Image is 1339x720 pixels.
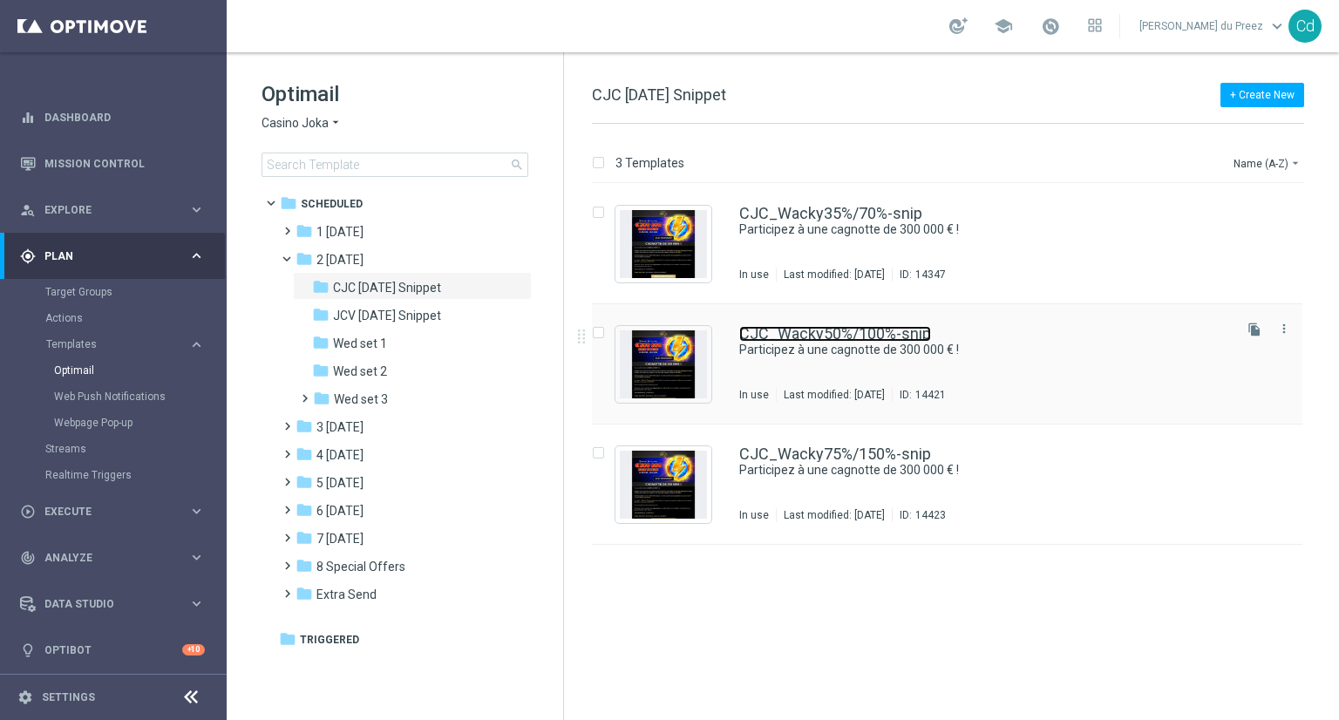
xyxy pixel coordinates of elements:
div: ID: [892,268,946,282]
i: folder [296,418,313,435]
button: track_changes Analyze keyboard_arrow_right [19,551,206,565]
span: Plan [44,251,188,262]
i: lightbulb [20,642,36,658]
span: 6 Sunday [316,503,364,519]
a: Participez à une cagnotte de 300 000 € ! [739,342,1189,358]
a: Participez à une cagnotte de 300 000 € ! [739,462,1189,479]
div: Webpage Pop-up [54,410,225,436]
div: Execute [20,504,188,520]
a: Actions [45,311,181,325]
i: folder [296,222,313,240]
a: Dashboard [44,94,205,140]
button: more_vert [1275,318,1293,339]
img: 14421.jpeg [620,330,707,398]
div: 14421 [915,388,946,402]
span: school [994,17,1013,36]
button: Data Studio keyboard_arrow_right [19,597,206,611]
span: Templates [46,339,171,350]
i: more_vert [1277,322,1291,336]
a: Streams [45,442,181,456]
i: folder [279,630,296,648]
span: Analyze [44,553,188,563]
div: Dashboard [20,94,205,140]
i: folder [296,585,313,602]
span: Execute [44,506,188,517]
div: Last modified: [DATE] [777,388,892,402]
i: folder [313,390,330,407]
div: Last modified: [DATE] [777,508,892,522]
span: Explore [44,205,188,215]
button: Templates keyboard_arrow_right [45,337,206,351]
a: Mission Control [44,140,205,187]
span: JCV Wednesday Snippet [333,308,441,323]
div: Press SPACE to select this row. [574,425,1336,545]
i: folder [296,445,313,463]
a: CJC_Wacky35%/70%-snip [739,206,922,221]
div: Optimail [54,357,225,384]
div: Participez à une cagnotte de 300 000 € ! [739,221,1229,238]
img: 14423.jpeg [620,451,707,519]
div: In use [739,388,769,402]
i: equalizer [20,110,36,126]
a: CJC_Wacky50%/100%-snip [739,326,931,342]
button: Mission Control [19,157,206,171]
button: Name (A-Z)arrow_drop_down [1232,153,1304,173]
div: ID: [892,388,946,402]
i: arrow_drop_down [1288,156,1302,170]
div: ID: [892,508,946,522]
i: track_changes [20,550,36,566]
div: 14423 [915,508,946,522]
span: search [510,158,524,172]
div: Press SPACE to select this row. [574,304,1336,425]
div: Explore [20,202,188,218]
i: settings [17,689,33,705]
i: folder [296,529,313,547]
span: Wed set 3 [334,391,388,407]
a: Realtime Triggers [45,468,181,482]
div: +10 [182,644,205,655]
div: Mission Control [20,140,205,187]
a: Participez à une cagnotte de 300 000 € ! [739,221,1189,238]
span: Extra Send [316,587,377,602]
span: Wed set 2 [333,363,387,379]
a: Web Push Notifications [54,390,181,404]
div: Last modified: [DATE] [777,268,892,282]
button: play_circle_outline Execute keyboard_arrow_right [19,505,206,519]
span: CJC [DATE] Snippet [592,85,726,104]
button: lightbulb Optibot +10 [19,643,206,657]
h1: Optimail [262,80,528,108]
div: Optibot [20,627,205,673]
div: Plan [20,248,188,264]
a: Optimail [54,363,181,377]
i: folder [296,473,313,491]
i: keyboard_arrow_right [188,549,205,566]
div: Press SPACE to select this row. [574,184,1336,304]
img: 14347.jpeg [620,210,707,278]
span: 4 Friday [316,447,364,463]
i: gps_fixed [20,248,36,264]
i: keyboard_arrow_right [188,201,205,218]
button: file_copy [1243,318,1266,341]
div: In use [739,268,769,282]
span: Wed set 1 [333,336,387,351]
div: Templates [46,339,188,350]
button: + Create New [1220,83,1304,107]
i: folder [296,557,313,574]
span: 3 Thursday [316,419,364,435]
button: equalizer Dashboard [19,111,206,125]
div: Web Push Notifications [54,384,225,410]
button: gps_fixed Plan keyboard_arrow_right [19,249,206,263]
i: keyboard_arrow_right [188,248,205,264]
a: [PERSON_NAME] du Preezkeyboard_arrow_down [1138,13,1288,39]
div: Participez à une cagnotte de 300 000 € ! [739,462,1229,479]
a: CJC_Wacky75%/150%-snip [739,446,931,462]
i: play_circle_outline [20,504,36,520]
i: folder [312,362,330,379]
button: person_search Explore keyboard_arrow_right [19,203,206,217]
